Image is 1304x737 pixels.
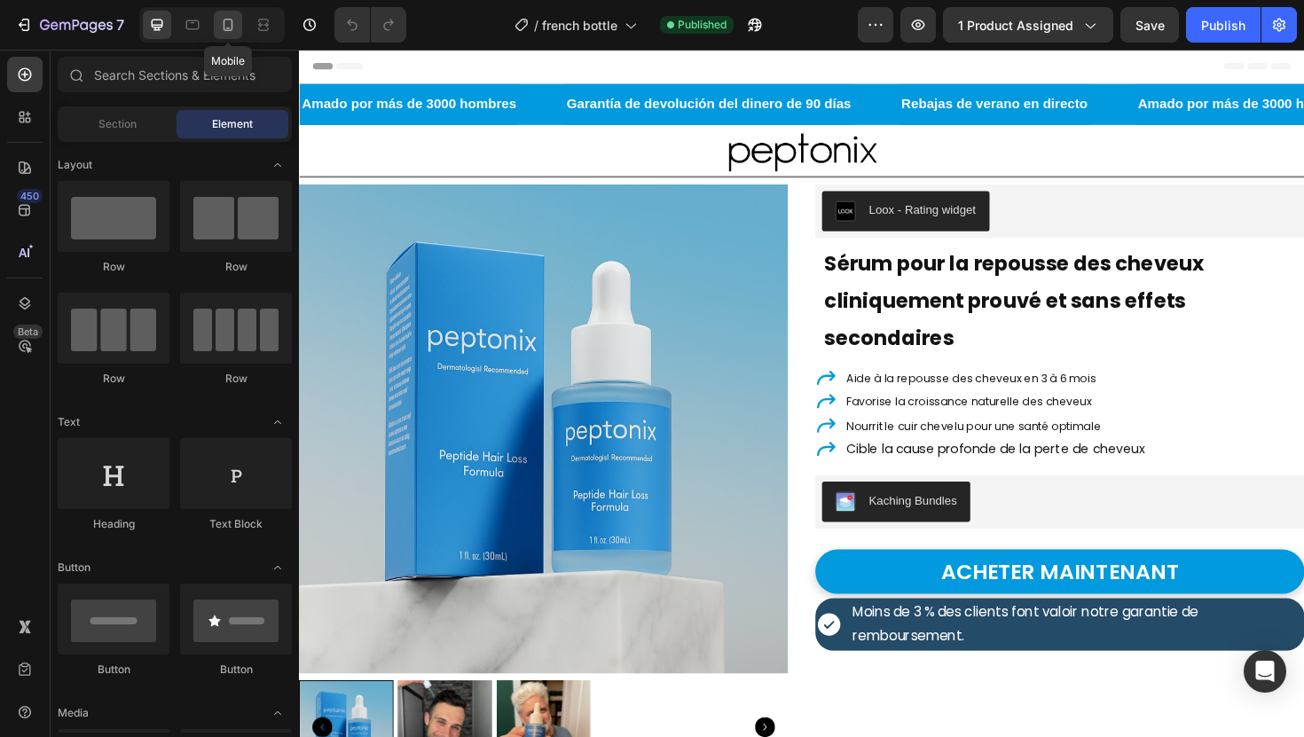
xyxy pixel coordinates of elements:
span: Nourrit le cuir chevelu pour une santé optimale [579,390,849,407]
span: Toggle open [263,699,292,727]
strong: Rebajas de verano en directo [638,50,835,65]
div: Loox - Rating widget [603,161,717,179]
span: Aide à la repousse des cheveux en 3 à 6 mois [579,340,844,357]
div: Row [180,371,292,387]
span: Toggle open [263,151,292,179]
p: Cible la cause profonde de la perte de cheveux [579,413,895,434]
span: french bottle [542,16,617,35]
button: Save [1120,7,1179,43]
button: 7 [7,7,132,43]
div: Heading [58,516,169,532]
button: Kaching Bundles [554,458,711,500]
span: Media [58,705,89,721]
iframe: Design area [299,50,1304,737]
div: Open Intercom Messenger [1244,650,1286,693]
span: Element [212,116,253,132]
span: Save [1135,18,1165,33]
span: Section [98,116,137,132]
input: Search Sections & Elements [58,57,292,92]
button: Carousel Back Arrow [14,707,35,728]
div: 450 [17,189,43,203]
span: Text [58,414,80,430]
div: Row [58,371,169,387]
div: Button [180,662,292,678]
button: 1 product assigned [943,7,1113,43]
strong: Amado por más de 3000 hombres [888,50,1115,65]
span: Layout [58,157,92,173]
button: ACHETER MAINTENANT [546,529,1064,576]
span: Toggle open [263,553,292,582]
div: Row [58,259,169,275]
div: Button [58,662,169,678]
div: Kaching Bundles [603,468,696,487]
img: loox.png [568,161,589,182]
span: / [534,16,538,35]
div: Undo/Redo [334,7,406,43]
button: Publish [1186,7,1261,43]
button: Loox - Rating widget [554,150,731,192]
span: Published [678,17,727,33]
img: gempages_541610860959761273-0d89d9d4-410e-4ce9-9923-5d9c8bf002e4.png [452,88,612,130]
span: Toggle open [263,408,292,436]
div: Text Block [180,516,292,532]
span: Button [58,560,90,576]
p: 7 [116,14,124,35]
div: Beta [13,325,43,339]
div: Row [180,259,292,275]
img: KachingBundles.png [568,468,589,490]
span: 1 product assigned [958,16,1073,35]
button: Carousel Next Arrow [483,707,504,728]
div: Publish [1201,16,1245,35]
span: Moins de 3 % des clients font valoir notre garantie de remboursement. [585,585,952,631]
strong: Sérum pour la repousse des cheveux cliniquement prouvé et sans effets secondaires [556,212,958,320]
div: ACHETER MAINTENANT [679,533,931,573]
span: Favorise la croissance naturelle des cheveux [579,365,839,381]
